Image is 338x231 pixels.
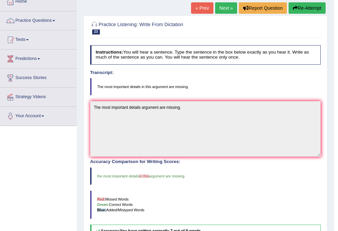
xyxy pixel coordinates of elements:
a: Tests [0,30,76,47]
b: Instructions: [96,50,123,55]
a: Practice Questions [0,11,76,28]
a: Strategy Videos [0,88,76,104]
span: 23 [92,29,100,34]
h4: Accuracy Comparison for Writing Scores: [90,159,321,164]
b: Green: [97,203,109,207]
button: Report Question [239,2,287,14]
span: argument are missing [149,174,184,178]
h4: Transcript: [90,70,321,75]
button: Re-Attempt [289,2,326,14]
a: Predictions [0,50,76,66]
h4: You will hear a sentence. Type the sentence in the box below exactly as you hear it. Write as muc... [90,45,321,64]
span: the most important details [97,174,139,178]
h2: Practice Listening: Write From Dictation [90,20,233,34]
a: Your Account [0,107,76,124]
blockquote: The most important details in this argument are missing. [90,78,321,95]
a: Next » [215,2,237,14]
a: Success Stories [0,69,76,85]
b: Red: [97,197,106,201]
blockquote: Missed Words Correct Words Added/Mistyped Words [90,190,321,219]
b: Blue: [97,208,107,212]
span: in this [139,174,149,178]
a: « Prev [191,2,213,14]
